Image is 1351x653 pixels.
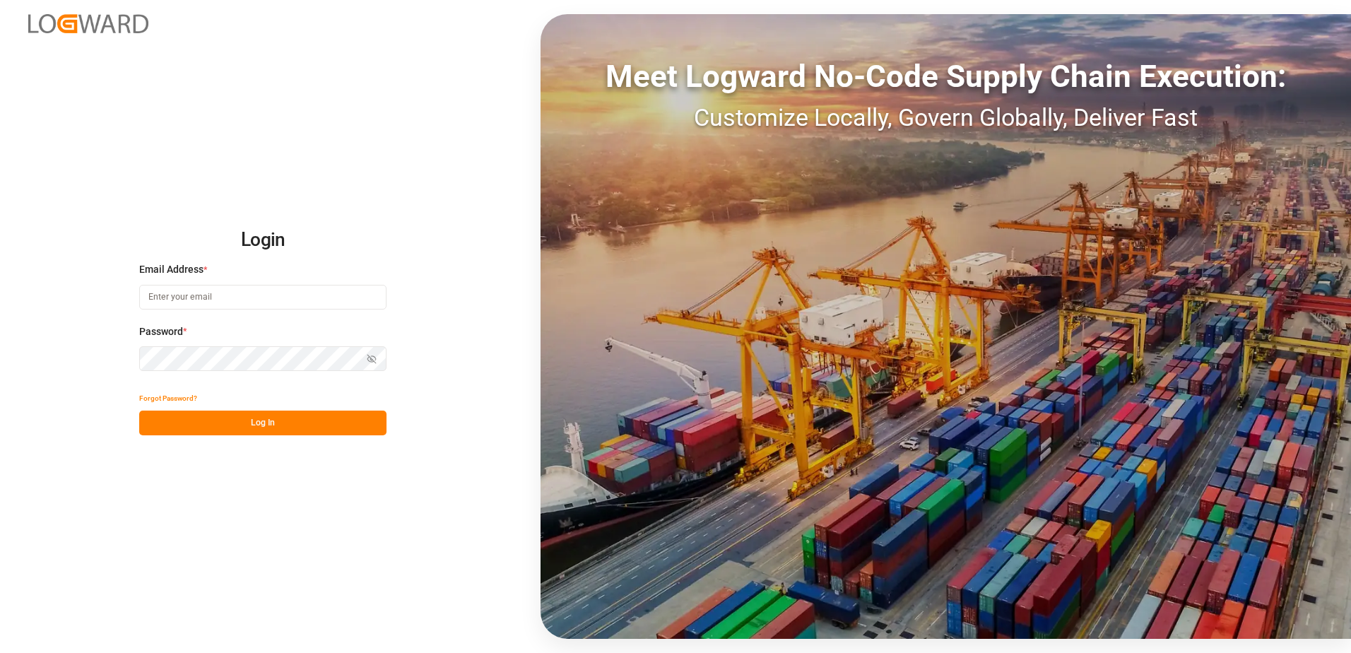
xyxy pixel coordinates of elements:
[28,14,148,33] img: Logward_new_orange.png
[139,262,203,277] span: Email Address
[541,53,1351,100] div: Meet Logward No-Code Supply Chain Execution:
[541,100,1351,136] div: Customize Locally, Govern Globally, Deliver Fast
[139,324,183,339] span: Password
[139,386,197,411] button: Forgot Password?
[139,411,387,435] button: Log In
[139,285,387,310] input: Enter your email
[139,218,387,263] h2: Login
